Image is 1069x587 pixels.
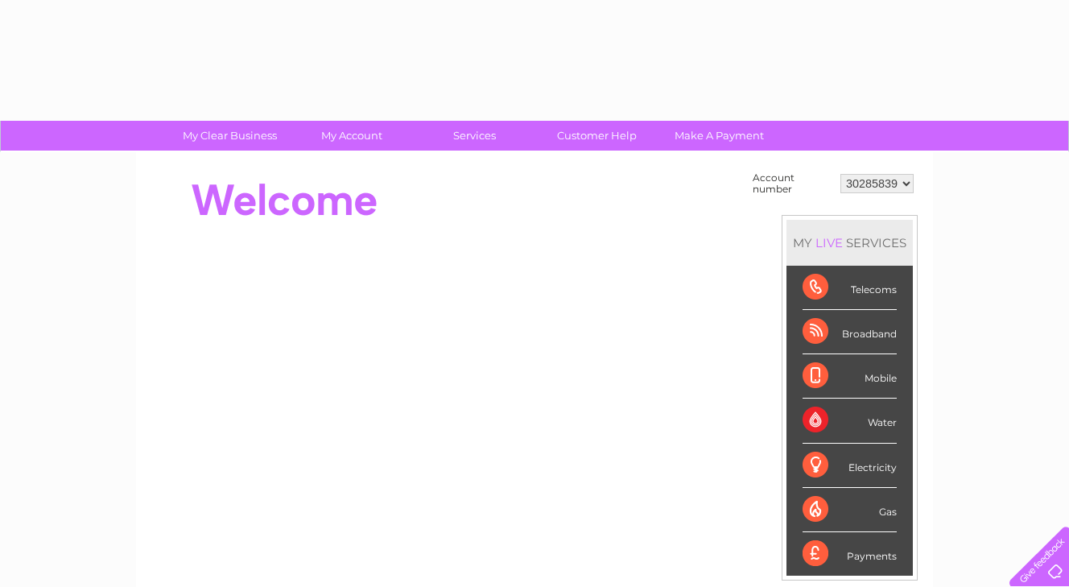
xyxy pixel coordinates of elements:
[812,235,846,250] div: LIVE
[803,532,897,576] div: Payments
[653,121,786,151] a: Make A Payment
[408,121,541,151] a: Services
[530,121,663,151] a: Customer Help
[803,444,897,488] div: Electricity
[803,266,897,310] div: Telecoms
[749,168,836,199] td: Account number
[803,310,897,354] div: Broadband
[803,354,897,399] div: Mobile
[803,488,897,532] div: Gas
[163,121,296,151] a: My Clear Business
[286,121,419,151] a: My Account
[803,399,897,443] div: Water
[786,220,913,266] div: MY SERVICES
